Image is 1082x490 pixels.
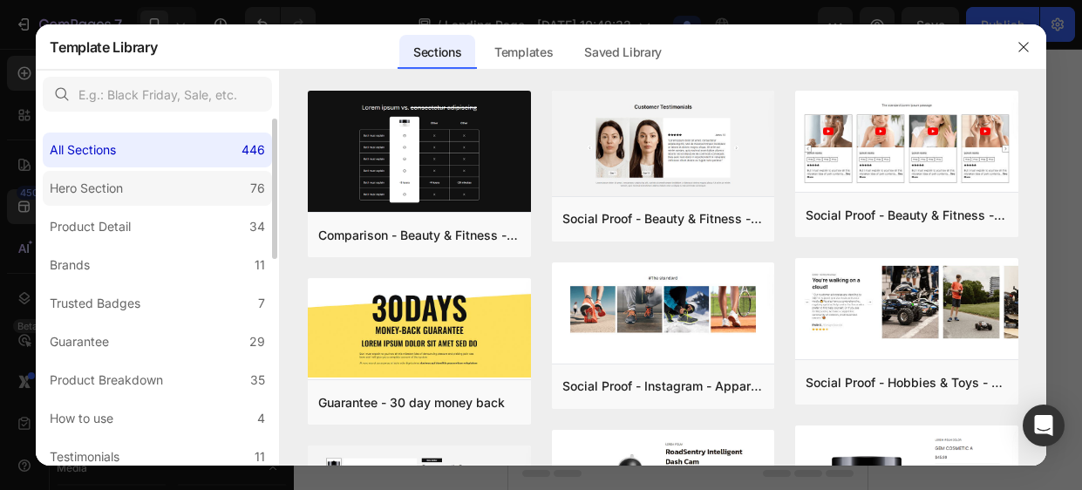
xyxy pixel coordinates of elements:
div: 11 [255,446,265,467]
span: from URL or image [132,218,225,234]
div: Product Detail [50,216,131,237]
div: 35 [250,370,265,391]
div: 34 [249,216,265,237]
div: Sections [399,35,475,70]
div: Product Breakdown [50,370,163,391]
div: Social Proof - Instagram - Apparel - Shoes - Style 30 [562,376,764,397]
div: 7 [258,293,265,314]
img: sp13.png [795,258,1017,345]
img: c19.png [308,91,530,215]
div: Testimonials [50,446,119,467]
img: sp8.png [795,91,1017,195]
span: then drag & drop elements [113,277,243,293]
span: inspired by CRO experts [119,159,238,174]
div: Templates [480,35,567,70]
div: Social Proof - Beauty & Fitness - Cosmetic - Style 8 [806,205,1007,226]
span: Add section [15,99,98,117]
div: Generate layout [134,196,226,214]
div: 446 [242,140,265,160]
div: Guarantee [50,331,109,352]
img: g30.png [308,278,530,378]
div: 11 [255,255,265,276]
div: Guarantee - 30 day money back [318,392,505,413]
div: Comparison - Beauty & Fitness - Cosmetic - Ingredients - Style 19 [318,225,520,246]
input: E.g.: Black Friday, Sale, etc. [43,77,272,112]
div: Social Proof - Hobbies & Toys - Style 13 [806,372,1007,393]
div: How to use [50,408,113,429]
img: sp16.png [552,91,774,200]
div: 76 [250,178,265,199]
div: Saved Library [570,35,676,70]
div: All Sections [50,140,116,160]
div: Brands [50,255,90,276]
h2: Template Library [50,24,157,70]
div: Trusted Badges [50,293,140,314]
div: Hero Section [50,178,123,199]
div: 4 [257,408,265,429]
div: Choose templates [127,137,233,155]
div: Add blank section [126,255,233,274]
div: 29 [249,331,265,352]
img: sp30.png [552,262,774,345]
div: Social Proof - Beauty & Fitness - Cosmetic - Style 16 [562,208,764,229]
div: Open Intercom Messenger [1023,405,1065,446]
